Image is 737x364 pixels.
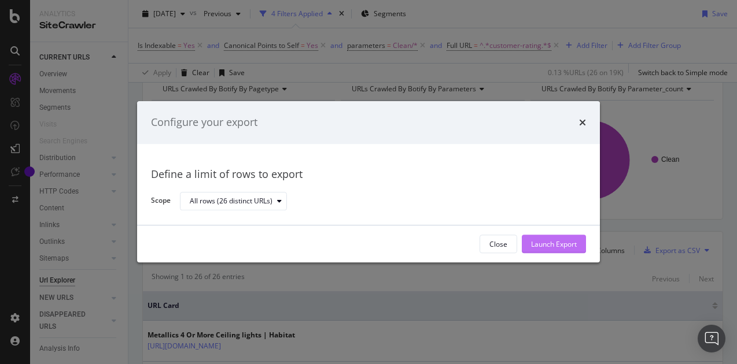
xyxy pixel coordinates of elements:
button: Launch Export [522,235,586,254]
div: Launch Export [531,239,577,249]
div: modal [137,101,600,262]
button: All rows (26 distinct URLs) [180,192,287,210]
div: All rows (26 distinct URLs) [190,198,272,205]
label: Scope [151,196,171,209]
div: Close [489,239,507,249]
button: Close [480,235,517,254]
div: Open Intercom Messenger [698,325,725,352]
div: Configure your export [151,115,257,130]
div: Define a limit of rows to export [151,167,586,182]
div: times [579,115,586,130]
